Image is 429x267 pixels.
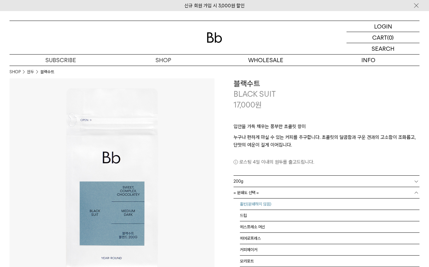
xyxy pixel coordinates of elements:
img: 로고 [207,32,222,43]
h3: 블랙수트 [234,78,419,89]
li: 드립 [240,210,419,221]
a: CART (0) [346,32,419,43]
p: BLACK SUIT [234,89,419,100]
p: CART [372,32,387,43]
p: WHOLESALE [214,55,317,66]
li: 홀빈(분쇄하지 않음) [240,199,419,210]
a: LOGIN [346,21,419,32]
a: SHOP [112,55,214,66]
a: 신규 회원 가입 시 3,000원 할인 [184,3,245,9]
span: = 분쇄도 선택 = [234,187,259,198]
p: SEARCH [372,43,394,54]
li: 블랙수트 [40,69,54,75]
p: 누구나 편하게 마실 수 있는 커피를 추구합니다. 초콜릿의 달콤함과 구운 견과의 고소함이 조화롭고, 단맛의 여운이 길게 이어집니다. [234,133,419,149]
a: SHOP [10,69,21,75]
p: 입안을 가득 채우는 풍부한 초콜릿 향미 [234,123,419,133]
li: 에스프레소 머신 [240,221,419,233]
p: (0) [387,32,394,43]
p: INFO [317,55,419,66]
p: 로스팅 4일 이내의 원두를 출고드립니다. [234,158,419,166]
a: SUBSCRIBE [10,55,112,66]
p: LOGIN [374,21,392,32]
span: 원 [255,100,262,109]
li: 모카포트 [240,256,419,267]
span: 200g [234,176,243,187]
a: 원두 [27,69,34,75]
li: 커피메이커 [240,244,419,256]
p: 17,000 [234,100,262,110]
li: 에어로프레스 [240,233,419,244]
